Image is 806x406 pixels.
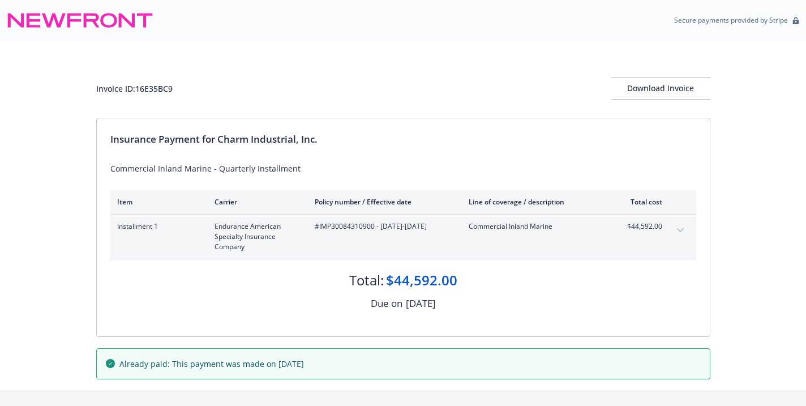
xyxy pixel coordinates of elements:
div: [DATE] [406,296,436,311]
span: Commercial Inland Marine [469,221,602,232]
div: Total cost [620,197,662,207]
div: Invoice ID: 16E35BC9 [96,83,173,95]
div: Insurance Payment for Charm Industrial, Inc. [110,132,696,147]
div: Commercial Inland Marine - Quarterly Installment [110,163,696,174]
button: expand content [671,221,689,240]
div: Carrier [215,197,297,207]
span: Endurance American Specialty Insurance Company [215,221,297,252]
div: Installment 1Endurance American Specialty Insurance Company#IMP30084310900 - [DATE]-[DATE]Commerc... [110,215,696,259]
div: Due on [371,296,402,311]
p: Secure payments provided by Stripe [674,15,788,25]
div: $44,592.00 [386,271,457,290]
span: #IMP30084310900 - [DATE]-[DATE] [315,221,451,232]
div: Download Invoice [611,78,710,99]
div: Line of coverage / description [469,197,602,207]
span: Installment 1 [117,221,196,232]
div: Total: [349,271,384,290]
div: Item [117,197,196,207]
div: Policy number / Effective date [315,197,451,207]
button: Download Invoice [611,77,710,100]
span: Already paid: This payment was made on [DATE] [119,358,304,370]
span: $44,592.00 [620,221,662,232]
